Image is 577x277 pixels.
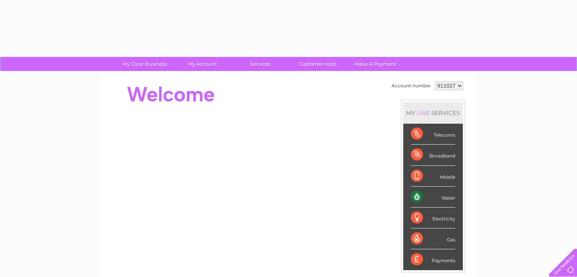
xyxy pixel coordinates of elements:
[171,57,234,71] a: My Account
[411,208,455,228] div: Electricity
[113,57,176,71] a: My Clear Business
[411,124,455,145] div: Telecoms
[411,145,455,165] div: Broadband
[403,102,463,124] div: MY SERVICES
[286,57,349,71] a: Customer Help
[344,57,407,71] a: Make A Payment
[411,249,455,270] div: Payments
[390,79,433,92] td: Account number
[411,166,455,187] div: Mobile
[411,187,455,208] div: Water
[229,57,291,71] a: Services
[415,109,431,116] div: LIVE
[411,228,455,249] div: Gas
